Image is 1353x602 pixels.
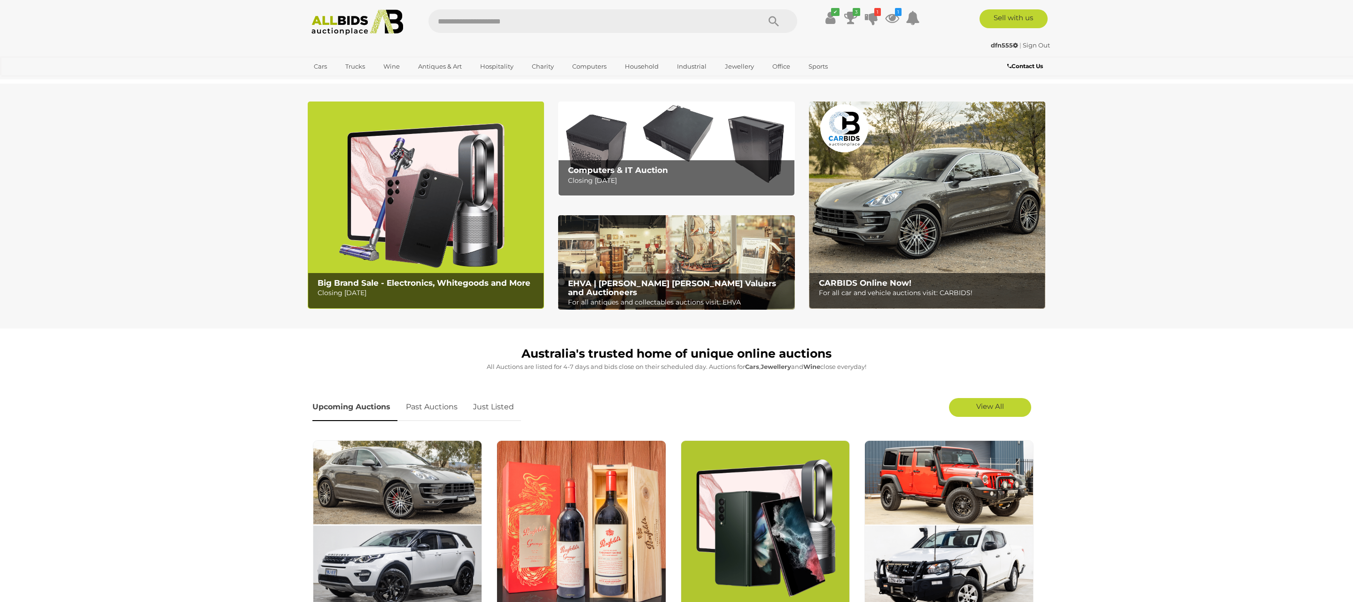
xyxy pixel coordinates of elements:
strong: dfn555 [991,41,1018,49]
a: 1 [864,9,879,26]
a: Past Auctions [399,393,465,421]
strong: Wine [803,363,820,370]
a: 3 [844,9,858,26]
a: 1 [885,9,899,26]
b: Computers & IT Auction [568,165,668,175]
a: dfn555 [991,41,1019,49]
img: Computers & IT Auction [558,102,794,196]
button: Search [750,9,797,33]
a: Charity [526,59,560,74]
i: 1 [895,8,902,16]
a: CARBIDS Online Now! CARBIDS Online Now! For all car and vehicle auctions visit: CARBIDS! [809,102,1045,309]
img: EHVA | Evans Hastings Valuers and Auctioneers [558,215,794,310]
a: View All [949,398,1031,417]
a: [GEOGRAPHIC_DATA] [308,74,387,90]
i: ✔ [831,8,840,16]
a: Computers [566,59,613,74]
i: 3 [853,8,860,16]
a: Industrial [671,59,713,74]
h1: Australia's trusted home of unique online auctions [312,347,1041,360]
img: Big Brand Sale - Electronics, Whitegoods and More [308,102,544,309]
strong: Jewellery [761,363,791,370]
b: Contact Us [1007,63,1043,70]
a: Trucks [339,59,371,74]
p: Closing [DATE] [318,287,539,299]
a: ✔ [823,9,837,26]
a: Jewellery [719,59,760,74]
a: EHVA | Evans Hastings Valuers and Auctioneers EHVA | [PERSON_NAME] [PERSON_NAME] Valuers and Auct... [558,215,794,310]
p: Closing [DATE] [568,175,789,187]
p: For all antiques and collectables auctions visit: EHVA [568,297,789,308]
a: Office [766,59,796,74]
b: Big Brand Sale - Electronics, Whitegoods and More [318,278,530,288]
img: Allbids.com.au [306,9,408,35]
a: Wine [377,59,406,74]
a: Computers & IT Auction Computers & IT Auction Closing [DATE] [558,102,794,196]
i: 1 [874,8,881,16]
p: All Auctions are listed for 4-7 days and bids close on their scheduled day. Auctions for , and cl... [312,361,1041,372]
a: Household [619,59,665,74]
a: Antiques & Art [412,59,468,74]
a: Contact Us [1007,61,1045,71]
a: Sign Out [1023,41,1050,49]
strong: Cars [745,363,759,370]
img: CARBIDS Online Now! [809,102,1045,309]
p: For all car and vehicle auctions visit: CARBIDS! [819,287,1040,299]
a: Cars [308,59,333,74]
a: Big Brand Sale - Electronics, Whitegoods and More Big Brand Sale - Electronics, Whitegoods and Mo... [308,102,544,309]
span: | [1019,41,1021,49]
a: Sports [802,59,834,74]
a: Upcoming Auctions [312,393,397,421]
b: CARBIDS Online Now! [819,278,911,288]
b: EHVA | [PERSON_NAME] [PERSON_NAME] Valuers and Auctioneers [568,279,776,297]
span: View All [976,402,1004,411]
a: Just Listed [466,393,521,421]
a: Sell with us [980,9,1048,28]
a: Hospitality [474,59,520,74]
